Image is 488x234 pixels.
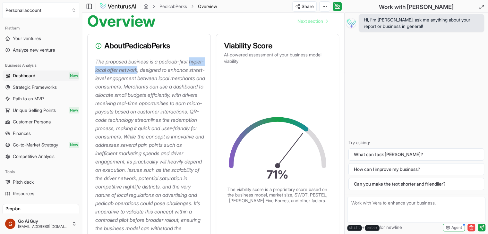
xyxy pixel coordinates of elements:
a: Analyze new venture [3,45,79,55]
a: PedicabPerks [159,3,187,10]
nav: pagination [292,15,333,28]
span: Finances [13,130,31,137]
span: [EMAIL_ADDRESS][DOMAIN_NAME] [18,224,69,229]
p: AI-powered assessment of your business model viability [224,52,331,64]
span: Strategic Frameworks [13,84,57,90]
div: Tools [3,167,79,177]
a: Strategic Frameworks [3,82,79,92]
span: Overview [198,3,217,10]
span: Path to an MVP [13,96,44,102]
span: Your ventures [13,35,41,42]
button: Agent [443,224,465,231]
a: Go to next page [292,15,333,28]
span: Go Ai Guy [18,218,69,224]
span: Competitive Analysis [13,153,55,160]
a: Finances [3,128,79,138]
a: Unique Selling PointsNew [3,105,79,115]
p: Try asking: [348,139,484,146]
button: How can I improve my business? [348,163,484,175]
span: Pitch deck [13,179,34,185]
img: logo [99,3,137,10]
a: Pitch deck [3,177,79,187]
a: DashboardNew [3,71,79,81]
a: Competitive Analysis [3,151,79,162]
span: Unique Selling Points [13,107,56,113]
h3: Pro plan [5,205,76,212]
a: Resources [3,188,79,199]
h1: Overview [87,13,156,29]
a: Path to an MVP [3,94,79,104]
span: Share [302,3,314,10]
nav: breadcrumb [143,3,217,10]
img: ACg8ocLXo_uCDkdd4UjQl0nb1Qr5rYo2qLhD-JMkRUQg6JFSXGkVaw=s96-c [5,219,15,229]
div: Platform [3,23,79,33]
img: Vera [346,18,356,28]
button: Go Ai Guy[EMAIL_ADDRESS][DOMAIN_NAME] [3,216,79,231]
span: Resources [13,190,34,197]
span: + for newline [347,224,402,231]
span: Dashboard [13,72,35,79]
h3: About PedicabPerks [95,42,203,50]
span: Next section [297,18,323,24]
button: Share [292,1,317,12]
span: Hi, I'm [PERSON_NAME], ask me anything about your report or business in general! [364,17,479,29]
kbd: shift [347,225,362,231]
span: Analyze new venture [13,47,55,53]
span: 40 / 40 left [59,213,76,218]
a: Customer Persona [3,117,79,127]
a: Go-to-Market StrategyNew [3,140,79,150]
h2: Work with [PERSON_NAME] [379,3,454,12]
text: 71 % [267,168,288,181]
span: Standard reports [5,213,34,218]
span: New [69,142,79,148]
h3: Viability Score [224,42,331,50]
p: The viability score is a proprietary score based on the business model, market size, SWOT, PESTEL... [227,187,329,204]
div: Business Analysis [3,60,79,71]
span: Agent [451,225,462,230]
button: What can I ask [PERSON_NAME]? [348,148,484,161]
span: New [69,107,79,113]
span: Customer Persona [13,119,51,125]
button: Can you make the text shorter and friendlier? [348,178,484,190]
button: Select an organization [3,3,79,18]
span: New [69,72,79,79]
span: Go-to-Market Strategy [13,142,58,148]
kbd: enter [365,225,380,231]
a: Your ventures [3,33,79,44]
